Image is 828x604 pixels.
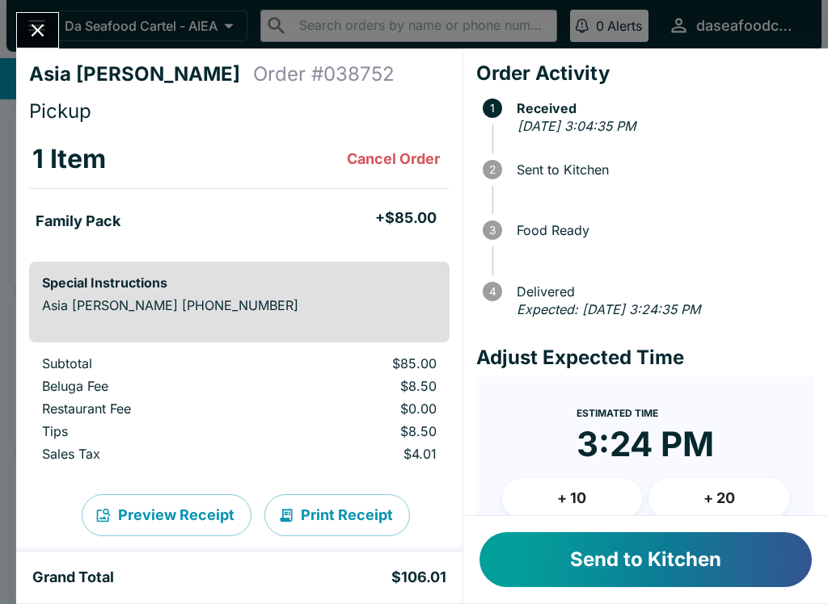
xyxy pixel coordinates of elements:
h4: Asia [PERSON_NAME] [29,62,253,86]
span: Received [509,101,815,115]
h5: + $85.00 [375,208,437,228]
h4: Order Activity [476,61,815,86]
time: 3:24 PM [577,423,714,465]
button: + 10 [502,478,643,518]
span: Sent to Kitchen [509,162,815,177]
span: Delivered [509,284,815,299]
button: Close [17,13,58,48]
h6: Special Instructions [42,275,437,291]
button: Cancel Order [340,143,446,175]
button: + 20 [648,478,789,518]
p: Restaurant Fee [42,401,251,417]
button: Preview Receipt [82,494,251,536]
p: $0.00 [277,401,436,417]
text: 3 [489,224,496,237]
button: Send to Kitchen [479,532,812,587]
p: Asia [PERSON_NAME] [PHONE_NUMBER] [42,297,437,313]
h5: $106.01 [391,568,446,587]
button: Print Receipt [264,494,410,536]
p: $8.50 [277,378,436,394]
p: Tips [42,423,251,439]
text: 2 [489,163,496,176]
p: $4.01 [277,446,436,462]
span: Food Ready [509,223,815,237]
span: Pickup [29,99,91,123]
text: 4 [488,285,496,298]
p: Subtotal [42,355,251,371]
p: Sales Tax [42,446,251,462]
p: Beluga Fee [42,378,251,394]
text: 1 [490,102,495,115]
table: orders table [29,355,450,468]
span: Estimated Time [577,407,658,419]
table: orders table [29,130,450,249]
em: Expected: [DATE] 3:24:35 PM [517,301,700,317]
h5: Grand Total [32,568,114,587]
h4: Order # 038752 [253,62,395,86]
h4: Adjust Expected Time [476,346,815,370]
p: $8.50 [277,423,436,439]
h5: Family Pack [36,212,120,231]
p: $85.00 [277,355,436,371]
em: [DATE] 3:04:35 PM [517,118,636,134]
h3: 1 Item [32,143,106,175]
